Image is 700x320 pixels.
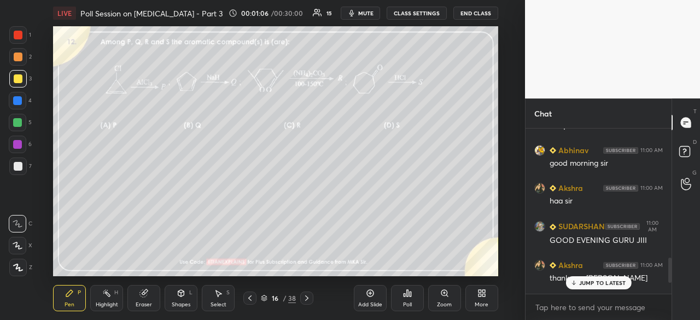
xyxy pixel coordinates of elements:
[270,295,281,301] div: 16
[9,114,32,131] div: 5
[358,9,374,17] span: mute
[603,147,638,154] img: 4P8fHbbgJtejmAAAAAElFTkSuQmCC
[78,290,81,295] div: P
[80,8,223,19] h4: Poll Session on [MEDICAL_DATA] - Part 3
[526,99,561,128] p: Chat
[114,290,118,295] div: H
[9,259,32,276] div: Z
[693,107,697,115] p: T
[136,302,152,307] div: Eraser
[9,158,32,175] div: 7
[9,237,32,254] div: X
[640,147,663,154] div: 11:00 AM
[53,7,76,20] div: LIVE
[556,182,583,194] h6: Akshra
[534,260,545,271] img: f5e03d43b08040788f3507299c6e1f66.jpg
[453,7,498,20] button: End Class
[556,144,588,156] h6: Abhinav
[9,136,32,153] div: 6
[9,26,31,44] div: 1
[603,185,638,191] img: 4P8fHbbgJtejmAAAAAElFTkSuQmCC
[172,302,190,307] div: Shapes
[534,183,545,194] img: f5e03d43b08040788f3507299c6e1f66.jpg
[437,302,452,307] div: Zoom
[403,302,412,307] div: Poll
[603,262,638,269] img: 4P8fHbbgJtejmAAAAAElFTkSuQmCC
[550,224,556,230] img: Learner_Badge_beginner_1_8b307cf2a0.svg
[550,273,663,284] div: thank you [PERSON_NAME]
[226,290,230,295] div: S
[640,185,663,191] div: 11:00 AM
[692,168,697,177] p: G
[556,221,605,232] h6: SUDARSHAN
[550,196,663,207] div: haa sir
[358,302,382,307] div: Add Slide
[9,48,32,66] div: 2
[550,185,556,191] img: Learner_Badge_beginner_1_8b307cf2a0.svg
[534,221,545,232] img: 13595b9613fb4cd892dad8342a6f8c89.jpg
[9,92,32,109] div: 4
[550,235,663,246] div: GOOD EVENING GURU JIII
[550,262,556,269] img: Learner_Badge_beginner_1_8b307cf2a0.svg
[693,138,697,146] p: D
[288,293,296,303] div: 38
[579,280,626,286] p: JUMP TO LATEST
[475,302,488,307] div: More
[9,215,32,232] div: C
[640,262,663,269] div: 11:00 AM
[189,290,192,295] div: L
[96,302,118,307] div: Highlight
[534,145,545,156] img: 2265bd1f36334ca69f496c17685a4c17.jpg
[526,129,672,294] div: grid
[550,147,556,154] img: Learner_Badge_beginner_1_8b307cf2a0.svg
[341,7,380,20] button: mute
[550,158,663,169] div: good morning sir
[65,302,74,307] div: Pen
[387,7,447,20] button: CLASS SETTINGS
[605,223,640,230] img: 4P8fHbbgJtejmAAAAAElFTkSuQmCC
[326,10,332,16] div: 15
[211,302,226,307] div: Select
[642,220,663,233] div: 11:00 AM
[556,259,583,271] h6: Akshra
[283,295,286,301] div: /
[9,70,32,88] div: 3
